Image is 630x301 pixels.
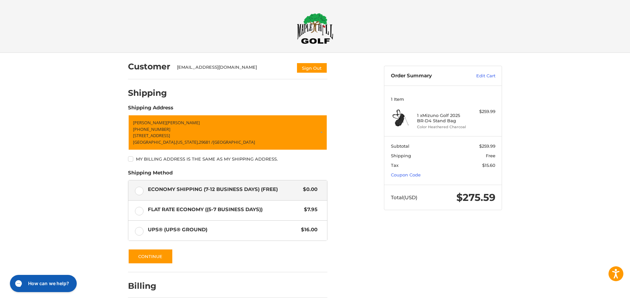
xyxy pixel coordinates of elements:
[199,139,213,145] span: 29681 /
[213,139,255,145] span: [GEOGRAPHIC_DATA]
[128,169,173,180] legend: Shipping Method
[479,143,495,149] span: $259.99
[391,194,417,201] span: Total (USD)
[148,206,301,213] span: Flat Rate Economy ((5-7 Business Days))
[133,139,176,145] span: [GEOGRAPHIC_DATA],
[133,126,170,132] span: [PHONE_NUMBER]
[128,156,327,162] label: My billing address is the same as my shipping address.
[300,186,317,193] span: $0.00
[128,61,170,72] h2: Customer
[133,120,166,126] span: [PERSON_NAME]
[297,13,333,44] img: Maple Hill Golf
[177,64,290,73] div: [EMAIL_ADDRESS][DOMAIN_NAME]
[148,186,300,193] span: Economy Shipping (7-12 Business Days) (Free)
[486,153,495,158] span: Free
[391,172,421,177] a: Coupon Code
[176,139,199,145] span: [US_STATE],
[296,62,327,73] button: Sign Out
[301,206,317,213] span: $7.95
[391,73,462,79] h3: Order Summary
[128,249,173,264] button: Continue
[456,191,495,204] span: $275.59
[462,73,495,79] a: Edit Cart
[482,163,495,168] span: $15.60
[417,113,468,124] h4: 1 x Mizuno Golf 2025 BR-D4 Stand Bag
[128,115,327,150] a: Enter or select a different address
[166,120,200,126] span: [PERSON_NAME]
[133,132,170,138] span: [STREET_ADDRESS]
[298,226,317,234] span: $16.00
[469,108,495,115] div: $259.99
[417,124,468,130] li: Color Heathered Charcoal
[128,104,173,115] legend: Shipping Address
[128,88,167,98] h2: Shipping
[7,273,79,294] iframe: Gorgias live chat messenger
[391,163,399,168] span: Tax
[128,281,167,291] h2: Billing
[391,143,409,149] span: Subtotal
[391,153,411,158] span: Shipping
[148,226,298,234] span: UPS® (UPS® Ground)
[391,96,495,102] h3: 1 Item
